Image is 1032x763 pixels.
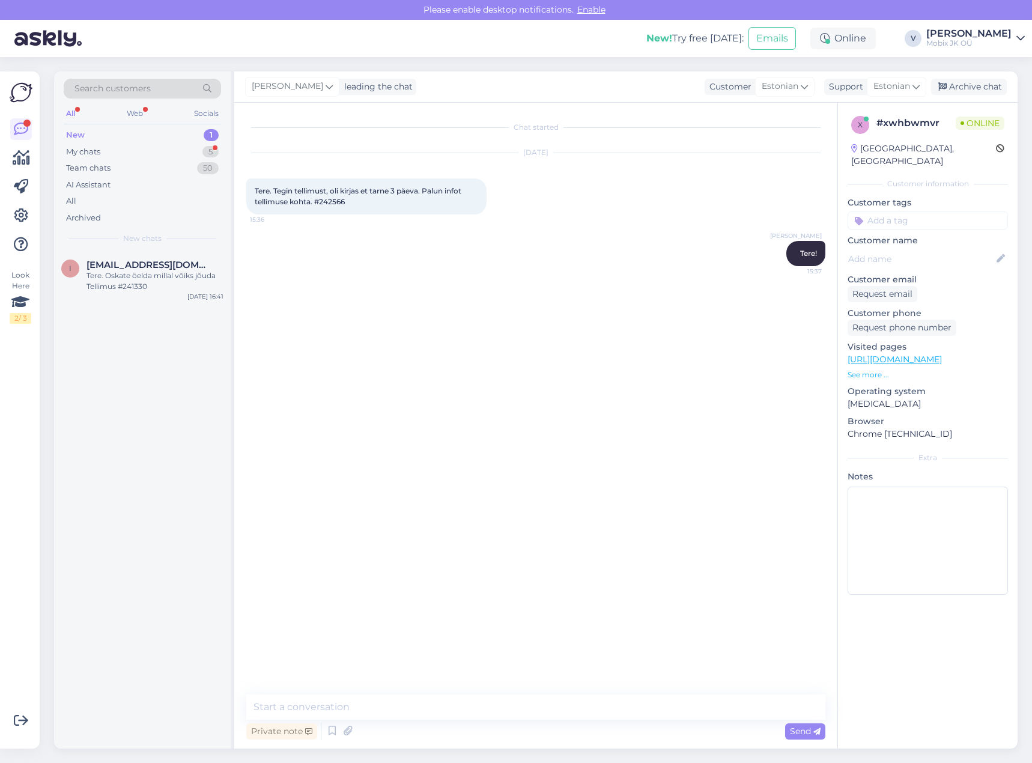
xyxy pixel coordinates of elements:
[66,129,85,141] div: New
[848,354,942,365] a: [URL][DOMAIN_NAME]
[905,30,921,47] div: V
[876,116,956,130] div: # xwhbwmvr
[848,369,1008,380] p: See more ...
[770,231,822,240] span: [PERSON_NAME]
[252,80,323,93] span: [PERSON_NAME]
[66,195,76,207] div: All
[762,80,798,93] span: Estonian
[790,726,821,737] span: Send
[123,233,162,244] span: New chats
[66,179,111,191] div: AI Assistant
[777,267,822,276] span: 15:37
[848,320,956,336] div: Request phone number
[646,32,672,44] b: New!
[848,196,1008,209] p: Customer tags
[246,122,825,133] div: Chat started
[926,38,1012,48] div: Mobix JK OÜ
[848,252,994,266] input: Add name
[848,341,1008,353] p: Visited pages
[87,260,211,270] span: indrek155@gmail.com
[192,106,221,121] div: Socials
[202,146,219,158] div: 5
[931,79,1007,95] div: Archive chat
[800,249,817,258] span: Tere!
[255,186,463,206] span: Tere. Tegin tellimust, oli kirjas et tarne 3 päeva. Palun infot tellimuse kohta. #242566
[824,81,863,93] div: Support
[10,270,31,324] div: Look Here
[848,385,1008,398] p: Operating system
[646,31,744,46] div: Try free [DATE]:
[10,81,32,104] img: Askly Logo
[848,307,1008,320] p: Customer phone
[848,211,1008,230] input: Add a tag
[124,106,145,121] div: Web
[246,147,825,158] div: [DATE]
[848,398,1008,410] p: [MEDICAL_DATA]
[926,29,1025,48] a: [PERSON_NAME]Mobix JK OÜ
[87,270,223,292] div: Tere. Oskate öelda millal võiks jõuda Tellimus #241330
[848,234,1008,247] p: Customer name
[574,4,609,15] span: Enable
[926,29,1012,38] div: [PERSON_NAME]
[66,212,101,224] div: Archived
[10,313,31,324] div: 2 / 3
[956,117,1004,130] span: Online
[197,162,219,174] div: 50
[848,452,1008,463] div: Extra
[705,81,751,93] div: Customer
[851,142,996,168] div: [GEOGRAPHIC_DATA], [GEOGRAPHIC_DATA]
[848,415,1008,428] p: Browser
[187,292,223,301] div: [DATE] 16:41
[69,264,71,273] span: i
[250,215,295,224] span: 15:36
[848,178,1008,189] div: Customer information
[66,146,100,158] div: My chats
[339,81,413,93] div: leading the chat
[204,129,219,141] div: 1
[810,28,876,49] div: Online
[74,82,151,95] span: Search customers
[873,80,910,93] span: Estonian
[848,428,1008,440] p: Chrome [TECHNICAL_ID]
[246,723,317,740] div: Private note
[848,286,917,302] div: Request email
[748,27,796,50] button: Emails
[66,162,111,174] div: Team chats
[848,273,1008,286] p: Customer email
[848,470,1008,483] p: Notes
[64,106,77,121] div: All
[858,120,863,129] span: x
